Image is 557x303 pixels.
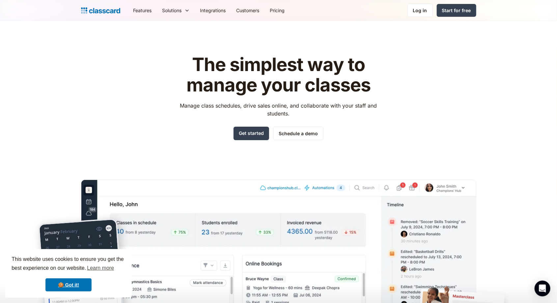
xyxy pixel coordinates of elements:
a: Get started [234,127,269,140]
a: Start for free [437,4,476,17]
a: Integrations [195,3,231,18]
a: Log in [407,4,433,17]
div: Solutions [157,3,195,18]
a: dismiss cookie message [45,278,92,291]
a: Customers [231,3,265,18]
a: Pricing [265,3,290,18]
a: home [81,6,120,15]
div: Log in [413,7,427,14]
div: Open Intercom Messenger [535,281,550,296]
div: Start for free [442,7,471,14]
a: Features [128,3,157,18]
a: Schedule a demo [273,127,323,140]
p: Manage class schedules, drive sales online, and collaborate with your staff and students. [174,102,383,117]
h1: The simplest way to manage your classes [174,55,383,95]
div: Solutions [162,7,182,14]
div: cookieconsent [5,249,132,298]
span: This website uses cookies to ensure you get the best experience on our website. [12,255,125,273]
a: learn more about cookies [86,263,115,273]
